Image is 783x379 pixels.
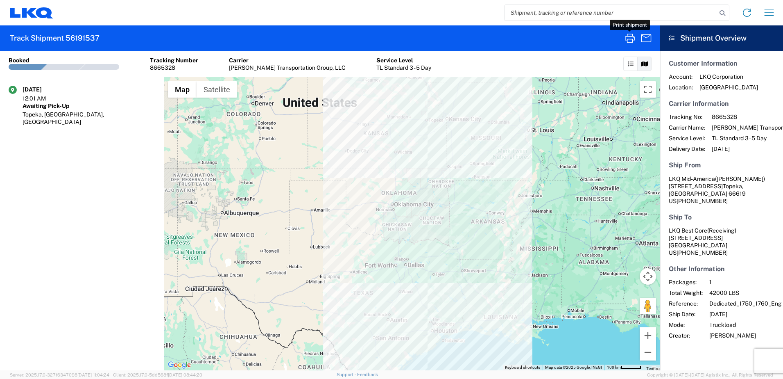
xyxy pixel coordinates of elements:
[168,81,197,98] button: Show street map
[640,268,656,285] button: Map camera controls
[677,198,728,204] span: [PHONE_NUMBER]
[640,344,656,361] button: Zoom out
[669,279,703,286] span: Packages:
[715,176,765,182] span: ([PERSON_NAME])
[9,57,29,64] div: Booked
[640,327,656,344] button: Zoom in
[23,95,63,102] div: 12:01 AM
[669,84,693,91] span: Location:
[168,372,202,377] span: [DATE] 08:44:20
[150,57,198,64] div: Tracking Number
[669,100,774,107] h5: Carrier Information
[23,111,155,126] div: Topeka, [GEOGRAPHIC_DATA], [GEOGRAPHIC_DATA]
[669,124,705,131] span: Carrier Name:
[669,300,703,307] span: Reference:
[640,81,656,98] button: Toggle fullscreen view
[707,227,736,234] span: (Receiving)
[699,73,758,80] span: LKQ Corporation
[197,81,237,98] button: Show satellite imagery
[669,59,774,67] h5: Customer Information
[669,175,774,205] address: Topeka, [GEOGRAPHIC_DATA] 66619 US
[669,332,703,339] span: Creator:
[669,321,703,329] span: Mode:
[23,102,155,110] div: Awaiting Pick-Up
[647,371,773,379] span: Copyright © [DATE]-[DATE] Agistix Inc., All Rights Reserved
[166,360,193,370] img: Google
[669,135,705,142] span: Service Level:
[640,298,656,314] button: Drag Pegman onto the map to open Street View
[604,365,644,370] button: Map Scale: 100 km per 46 pixels
[337,372,357,377] a: Support
[660,25,783,51] header: Shipment Overview
[669,161,774,169] h5: Ship From
[113,372,202,377] span: Client: 2025.17.0-5dd568f
[23,86,63,93] div: [DATE]
[376,64,431,71] div: TL Standard 3 - 5 Day
[669,145,705,153] span: Delivery Date:
[669,289,703,297] span: Total Weight:
[669,73,693,80] span: Account:
[229,57,346,64] div: Carrier
[376,57,431,64] div: Service Level
[669,311,703,318] span: Ship Date:
[646,366,658,371] a: Terms
[545,365,602,370] span: Map data ©2025 Google, INEGI
[607,365,621,370] span: 100 km
[677,249,728,256] span: [PHONE_NUMBER]
[166,360,193,370] a: Open this area in Google Maps (opens a new window)
[77,372,109,377] span: [DATE] 11:04:24
[357,372,378,377] a: Feedback
[229,64,346,71] div: [PERSON_NAME] Transportation Group, LLC
[669,176,715,182] span: LKQ Mid-America
[150,64,198,71] div: 8665328
[669,113,705,121] span: Tracking No:
[10,33,100,43] h2: Track Shipment 56191537
[699,84,758,91] span: [GEOGRAPHIC_DATA]
[669,227,774,256] address: [GEOGRAPHIC_DATA] US
[669,213,774,221] h5: Ship To
[10,372,109,377] span: Server: 2025.17.0-327f6347098
[669,227,736,241] span: LKQ Best Core [STREET_ADDRESS]
[669,183,723,189] span: [STREET_ADDRESS]
[505,5,717,21] input: Shipment, tracking or reference number
[505,365,540,370] button: Keyboard shortcuts
[669,265,774,273] h5: Other Information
